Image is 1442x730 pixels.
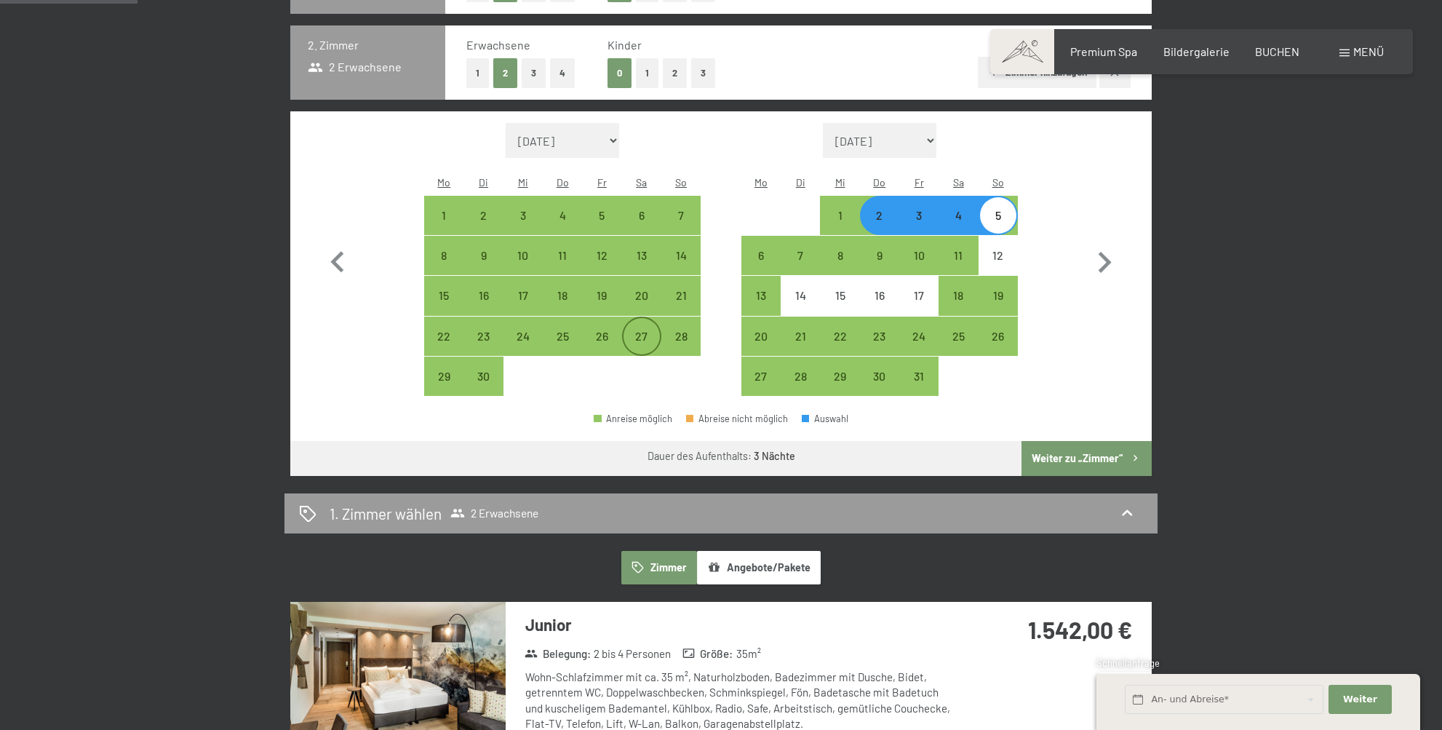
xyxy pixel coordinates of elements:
div: 21 [663,290,699,326]
div: 9 [465,250,501,286]
h3: Junior [525,614,958,636]
div: Fri Sep 05 2025 [582,196,621,235]
button: 4 [550,58,575,88]
abbr: Samstag [636,176,647,189]
div: 30 [861,370,898,407]
div: Anreise möglich [661,317,701,356]
div: Sat Oct 11 2025 [939,236,978,275]
div: 1 [821,210,858,246]
h3: 2. Zimmer [308,37,428,53]
div: Mon Sep 29 2025 [424,357,463,396]
div: 13 [743,290,779,326]
div: 28 [663,330,699,367]
div: Anreise möglich [503,317,543,356]
h2: 1. Zimmer wählen [330,503,442,524]
div: 4 [940,210,976,246]
div: Sun Oct 26 2025 [979,317,1018,356]
div: Wed Sep 03 2025 [503,196,543,235]
div: Anreise möglich [741,357,781,396]
abbr: Freitag [915,176,924,189]
button: 1 [636,58,658,88]
div: Wed Oct 22 2025 [820,317,859,356]
span: Erwachsene [466,38,530,52]
a: Premium Spa [1070,44,1137,58]
div: 4 [544,210,581,246]
div: 18 [544,290,581,326]
div: Anreise möglich [463,276,503,315]
button: Weiter zu „Zimmer“ [1021,441,1152,476]
div: 19 [583,290,620,326]
div: 23 [861,330,898,367]
button: 3 [522,58,546,88]
div: Tue Sep 16 2025 [463,276,503,315]
abbr: Sonntag [675,176,687,189]
div: Sun Sep 28 2025 [661,317,701,356]
div: 1 [426,210,462,246]
abbr: Dienstag [479,176,488,189]
div: Anreise nicht möglich [781,276,820,315]
div: Wed Oct 15 2025 [820,276,859,315]
div: Fri Sep 12 2025 [582,236,621,275]
div: Anreise möglich [582,236,621,275]
div: Anreise möglich [781,357,820,396]
span: Schnellanfrage [1096,657,1160,669]
div: Anreise möglich [424,317,463,356]
strong: Größe : [682,646,733,662]
div: Anreise möglich [860,357,899,396]
div: 10 [901,250,937,286]
button: 2 [493,58,517,88]
div: 28 [782,370,818,407]
div: 18 [940,290,976,326]
div: 24 [505,330,541,367]
div: Tue Sep 02 2025 [463,196,503,235]
div: 16 [861,290,898,326]
div: Auswahl [802,414,848,424]
div: 26 [583,330,620,367]
div: Wed Sep 10 2025 [503,236,543,275]
div: Wed Oct 29 2025 [820,357,859,396]
div: 21 [782,330,818,367]
b: 3 Nächte [754,450,795,462]
div: Tue Sep 09 2025 [463,236,503,275]
abbr: Mittwoch [835,176,845,189]
div: 16 [465,290,501,326]
div: Sat Sep 20 2025 [622,276,661,315]
strong: Belegung : [525,646,591,662]
div: Anreise möglich [741,236,781,275]
div: Anreise möglich [661,236,701,275]
div: Anreise möglich [979,196,1018,235]
div: Anreise nicht möglich [899,276,939,315]
div: 12 [980,250,1016,286]
button: Zimmer [621,551,697,584]
div: 25 [940,330,976,367]
div: Thu Oct 23 2025 [860,317,899,356]
div: Anreise möglich [781,317,820,356]
div: Thu Sep 04 2025 [543,196,582,235]
div: Mon Sep 08 2025 [424,236,463,275]
div: Anreise möglich [424,196,463,235]
span: 2 Erwachsene [450,506,538,520]
span: 2 Erwachsene [308,59,402,75]
div: Anreise möglich [543,196,582,235]
div: Mon Oct 27 2025 [741,357,781,396]
div: Sat Oct 25 2025 [939,317,978,356]
div: 3 [901,210,937,246]
div: Fri Oct 10 2025 [899,236,939,275]
div: 5 [583,210,620,246]
abbr: Freitag [597,176,607,189]
div: Sun Oct 12 2025 [979,236,1018,275]
div: 7 [663,210,699,246]
abbr: Donnerstag [873,176,885,189]
div: Anreise möglich [661,196,701,235]
div: Abreise nicht möglich [686,414,788,424]
div: 19 [980,290,1016,326]
div: Mon Oct 06 2025 [741,236,781,275]
div: Tue Oct 28 2025 [781,357,820,396]
div: Anreise möglich [543,236,582,275]
div: 17 [901,290,937,326]
button: 0 [608,58,632,88]
button: Nächster Monat [1083,123,1126,397]
div: Anreise nicht möglich [820,276,859,315]
div: Anreise möglich [899,357,939,396]
div: 26 [980,330,1016,367]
